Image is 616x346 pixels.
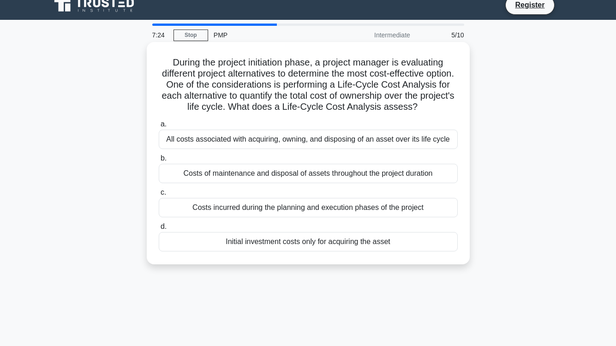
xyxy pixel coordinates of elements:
[416,26,470,44] div: 5/10
[161,188,166,196] span: c.
[161,154,167,162] span: b.
[335,26,416,44] div: Intermediate
[173,30,208,41] a: Stop
[159,164,458,183] div: Costs of maintenance and disposal of assets throughout the project duration
[161,120,167,128] span: a.
[158,57,459,113] h5: During the project initiation phase, a project manager is evaluating different project alternativ...
[159,130,458,149] div: All costs associated with acquiring, owning, and disposing of an asset over its life cycle
[159,232,458,251] div: Initial investment costs only for acquiring the asset
[147,26,173,44] div: 7:24
[161,222,167,230] span: d.
[159,198,458,217] div: Costs incurred during the planning and execution phases of the project
[208,26,335,44] div: PMP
